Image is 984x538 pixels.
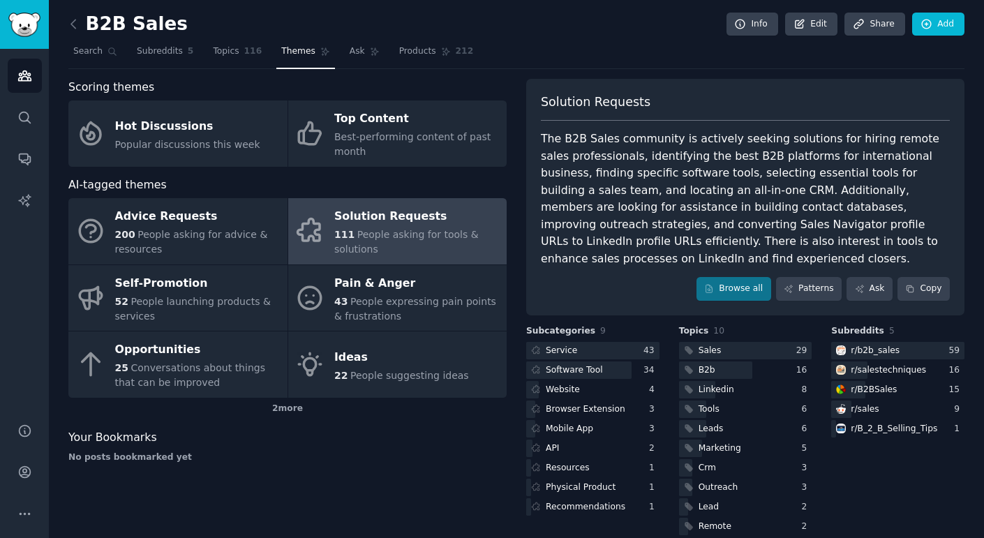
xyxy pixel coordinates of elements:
div: 9 [954,403,964,416]
h2: B2B Sales [68,13,188,36]
span: AI-tagged themes [68,177,167,194]
div: Pain & Anger [334,272,500,294]
a: Ask [847,277,893,301]
div: Hot Discussions [115,115,260,137]
a: Self-Promotion52People launching products & services [68,265,288,331]
span: Subreddits [831,325,884,338]
a: B2BSalesr/B2BSales15 [831,381,964,398]
img: B2BSales [836,384,846,394]
a: Patterns [776,277,842,301]
a: API2 [526,440,659,457]
span: 5 [188,45,194,58]
div: 1 [954,423,964,435]
div: Sales [699,345,722,357]
span: 200 [115,229,135,240]
div: Tools [699,403,720,416]
div: Outreach [699,481,738,494]
div: API [546,442,559,455]
a: Sales29 [679,342,812,359]
div: 6 [802,403,812,416]
a: Solution Requests111People asking for tools & solutions [288,198,507,264]
a: Website4 [526,381,659,398]
div: Resources [546,462,590,475]
div: Marketing [699,442,741,455]
span: 43 [334,296,348,307]
div: r/ b2b_sales [851,345,900,357]
div: r/ sales [851,403,879,416]
span: People launching products & services [115,296,271,322]
img: salestechniques [836,365,846,375]
div: Website [546,384,580,396]
a: b2b_salesr/b2b_sales59 [831,342,964,359]
div: Self-Promotion [115,272,281,294]
span: People suggesting ideas [350,370,469,381]
a: Physical Product1 [526,479,659,496]
span: Solution Requests [541,94,650,111]
a: Info [726,13,778,36]
div: r/ salestechniques [851,364,926,377]
div: 1 [649,481,659,494]
button: Copy [897,277,950,301]
div: Software Tool [546,364,603,377]
div: r/ B2BSales [851,384,897,396]
div: No posts bookmarked yet [68,451,507,464]
div: 5 [802,442,812,455]
div: Crm [699,462,716,475]
div: r/ B_2_B_Selling_Tips [851,423,937,435]
a: Browser Extension3 [526,401,659,418]
span: 9 [600,326,606,336]
a: Add [912,13,964,36]
span: People expressing pain points & frustrations [334,296,496,322]
div: Browser Extension [546,403,625,416]
div: 29 [796,345,812,357]
span: Topics [679,325,709,338]
div: 2 [649,442,659,455]
div: The B2B Sales community is actively seeking solutions for hiring remote sales professionals, iden... [541,130,950,267]
span: Search [73,45,103,58]
a: Products212 [394,40,478,69]
a: Opportunities25Conversations about things that can be improved [68,331,288,398]
div: Remote [699,521,731,533]
a: Ideas22People suggesting ideas [288,331,507,398]
span: Subreddits [137,45,183,58]
div: Service [546,345,577,357]
a: Outreach3 [679,479,812,496]
a: Top ContentBest-performing content of past month [288,100,507,167]
div: Advice Requests [115,206,281,228]
a: Crm3 [679,459,812,477]
div: 3 [802,462,812,475]
a: Marketing5 [679,440,812,457]
img: GummySearch logo [8,13,40,37]
a: Search [68,40,122,69]
span: 212 [456,45,474,58]
a: Browse all [696,277,771,301]
a: Mobile App3 [526,420,659,438]
a: Lead2 [679,498,812,516]
div: Mobile App [546,423,593,435]
img: sales [836,404,846,414]
a: Resources1 [526,459,659,477]
span: Products [399,45,436,58]
span: Scoring themes [68,79,154,96]
span: Ask [350,45,365,58]
span: 25 [115,362,128,373]
div: 2 [802,501,812,514]
a: Share [844,13,904,36]
span: Topics [213,45,239,58]
div: 1 [649,462,659,475]
span: 111 [334,229,355,240]
div: 1 [649,501,659,514]
span: 5 [889,326,895,336]
a: Topics116 [208,40,267,69]
a: Pain & Anger43People expressing pain points & frustrations [288,265,507,331]
a: salesr/sales9 [831,401,964,418]
div: 2 [802,521,812,533]
div: Linkedin [699,384,734,396]
div: 43 [643,345,659,357]
a: Hot DiscussionsPopular discussions this week [68,100,288,167]
div: Leads [699,423,724,435]
div: 16 [948,364,964,377]
a: B2b16 [679,361,812,379]
span: 52 [115,296,128,307]
div: 4 [649,384,659,396]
